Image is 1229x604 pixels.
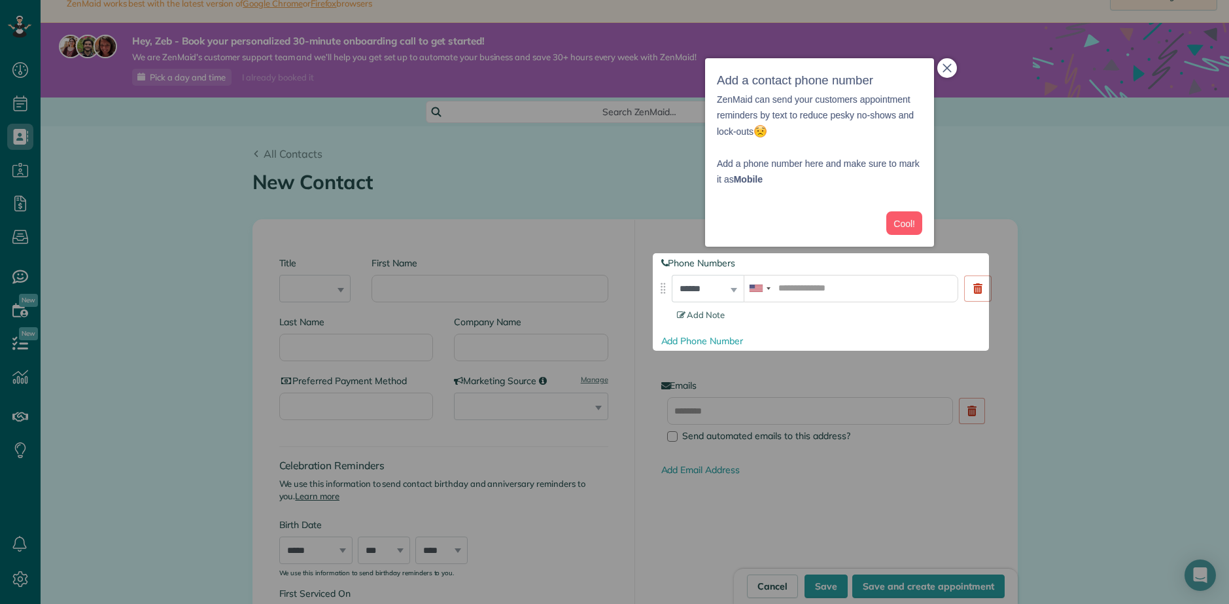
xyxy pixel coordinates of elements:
p: ZenMaid can send your customers appointment reminders by text to reduce pesky no-shows and lock-outs [717,92,922,140]
button: Cool! [886,211,922,236]
button: close, [937,58,957,78]
span: Add Note [677,310,725,320]
h3: Add a contact phone number [717,70,922,92]
p: Add a phone number here and make sure to mark it as [717,139,922,188]
a: Add Phone Number [661,335,743,347]
strong: Mobile [734,174,763,185]
div: United States: +1 [744,275,774,302]
img: :worried: [753,124,767,138]
label: Phone Numbers [661,257,991,270]
img: drag_indicator-119b368615184ecde3eda3c64c821f6cf29d3e2b97b89ee44bc31753036683e5.png [656,281,670,295]
div: Add a contact phone numberZenMaid can send your customers appointment reminders by text to reduce... [705,58,934,247]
